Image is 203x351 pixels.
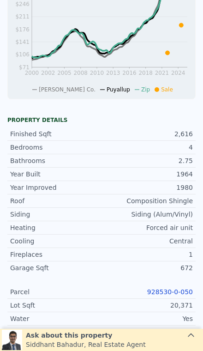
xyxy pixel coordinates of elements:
tspan: 2016 [122,70,137,76]
div: Finished Sqft [10,129,101,139]
tspan: 2013 [106,70,120,76]
tspan: 2002 [41,70,55,76]
div: Ask about this property [26,331,146,340]
div: Roof [10,196,101,206]
tspan: 2008 [73,70,88,76]
div: Siding [10,210,101,219]
span: [PERSON_NAME] Co. [39,86,96,93]
div: 1 [101,250,193,259]
tspan: $141 [15,39,30,45]
div: Forced air unit [101,223,193,232]
div: Yes [101,314,193,323]
tspan: 2010 [90,70,104,76]
div: Bathrooms [10,156,101,165]
div: 20,371 [101,301,193,310]
div: Property details [7,116,196,124]
tspan: 2021 [155,70,169,76]
div: Central [101,236,193,246]
tspan: 2005 [57,70,72,76]
a: 928530-0-050 [147,288,193,296]
div: Heating [10,223,101,232]
tspan: $106 [15,51,30,58]
div: Fireplaces [10,250,101,259]
div: Cooling [10,236,101,246]
tspan: $211 [15,13,30,20]
div: Yes [101,327,193,337]
tspan: 2018 [138,70,153,76]
div: 1964 [101,169,193,179]
tspan: $176 [15,26,30,33]
div: Bedrooms [10,143,101,152]
div: Lot Sqft [10,301,101,310]
tspan: 2000 [25,70,39,76]
span: Sale [161,86,173,93]
div: Year Improved [10,183,101,192]
div: Garage Sqft [10,263,101,272]
div: Year Built [10,169,101,179]
tspan: $246 [15,1,30,7]
div: Composition Shingle [101,196,193,206]
div: 2.75 [101,156,193,165]
div: Water [10,314,101,323]
div: Parcel [10,287,101,297]
div: 1980 [101,183,193,192]
span: Puyallup [107,86,130,93]
div: Siding (Alum/Vinyl) [101,210,193,219]
div: 2,616 [101,129,193,139]
span: Zip [141,86,150,93]
tspan: 2024 [171,70,185,76]
div: 4 [101,143,193,152]
div: Sewer [10,327,101,337]
tspan: $71 [19,64,30,71]
img: Siddhant Bahadur [2,330,22,350]
div: 672 [101,263,193,272]
div: Siddhant Bahadur , Real Estate Agent [26,340,146,349]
